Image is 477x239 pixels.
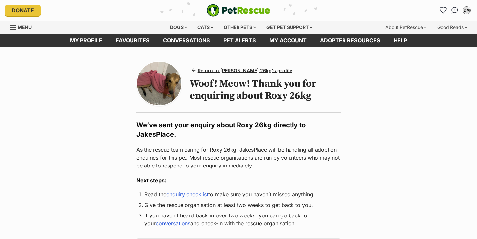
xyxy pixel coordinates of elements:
a: enquiry checklist [166,191,208,198]
span: Menu [18,24,32,30]
span: Return to [PERSON_NAME] 26kg's profile [198,67,292,74]
div: About PetRescue [381,21,431,34]
a: Pet alerts [217,34,263,47]
h3: Next steps: [136,176,341,184]
a: Menu [10,21,36,33]
div: Cats [193,21,218,34]
a: conversations [156,220,190,227]
li: Give the rescue organisation at least two weeks to get back to you. [144,201,333,209]
a: Help [387,34,414,47]
a: Favourites [438,5,448,16]
h2: We’ve sent your enquiry about Roxy 26kg directly to JakesPlace. [136,120,341,139]
a: Adopter resources [313,34,387,47]
div: Other pets [219,21,261,34]
a: PetRescue [207,4,270,17]
button: My account [461,5,472,16]
a: Favourites [109,34,156,47]
ul: Account quick links [438,5,472,16]
h1: Woof! Meow! Thank you for enquiring about Roxy 26kg [190,78,341,102]
div: Good Reads [433,21,472,34]
a: Return to [PERSON_NAME] 26kg's profile [190,66,295,75]
img: Photo of Roxy 26kg [137,62,181,106]
div: DM [463,7,470,14]
img: chat-41dd97257d64d25036548639549fe6c8038ab92f7586957e7f3b1b290dea8141.svg [451,7,458,14]
a: conversations [156,34,217,47]
li: Read the to make sure you haven’t missed anything. [144,190,333,198]
div: Get pet support [262,21,317,34]
a: My account [263,34,313,47]
p: As the rescue team caring for Roxy 26kg, JakesPlace will be handling all adoption enquiries for t... [136,146,341,169]
a: My profile [63,34,109,47]
div: Dogs [165,21,192,34]
img: logo-e224e6f780fb5917bec1dbf3a21bbac754714ae5b6737aabdf751b685950b380.svg [207,4,270,17]
li: If you haven’t heard back in over two weeks, you can go back to your and check-in with the rescue... [144,212,333,227]
a: Conversations [450,5,460,16]
a: Donate [5,5,41,16]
